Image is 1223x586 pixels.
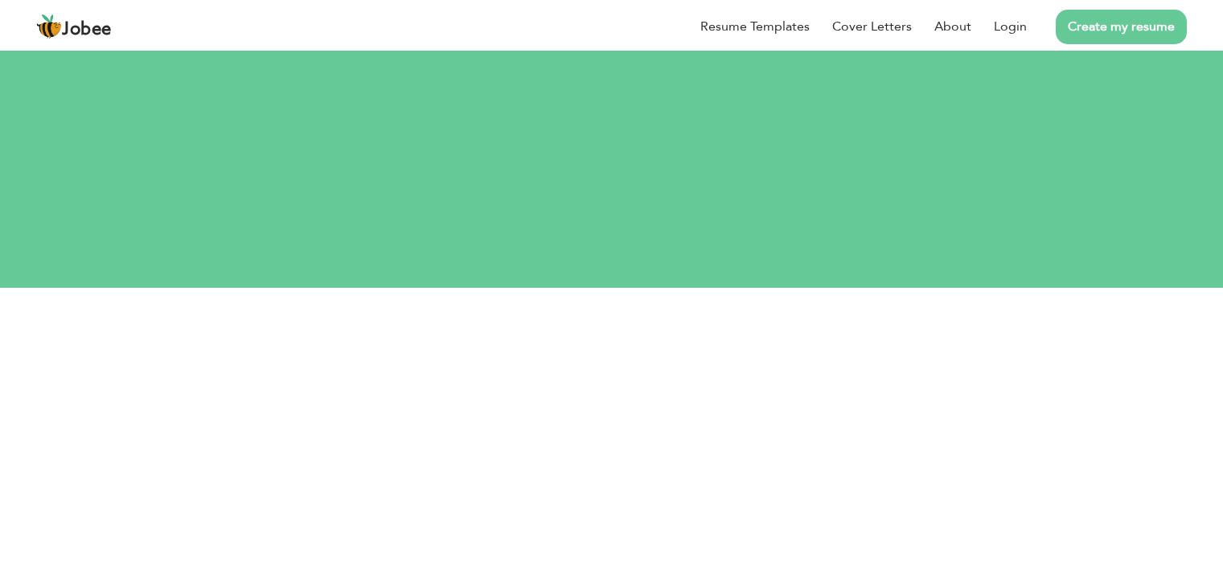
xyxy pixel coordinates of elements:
[36,14,112,39] a: Jobee
[832,17,912,36] a: Cover Letters
[934,17,971,36] a: About
[700,17,810,36] a: Resume Templates
[994,17,1027,36] a: Login
[62,21,112,39] span: Jobee
[1056,10,1187,44] a: Create my resume
[36,14,62,39] img: jobee.io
